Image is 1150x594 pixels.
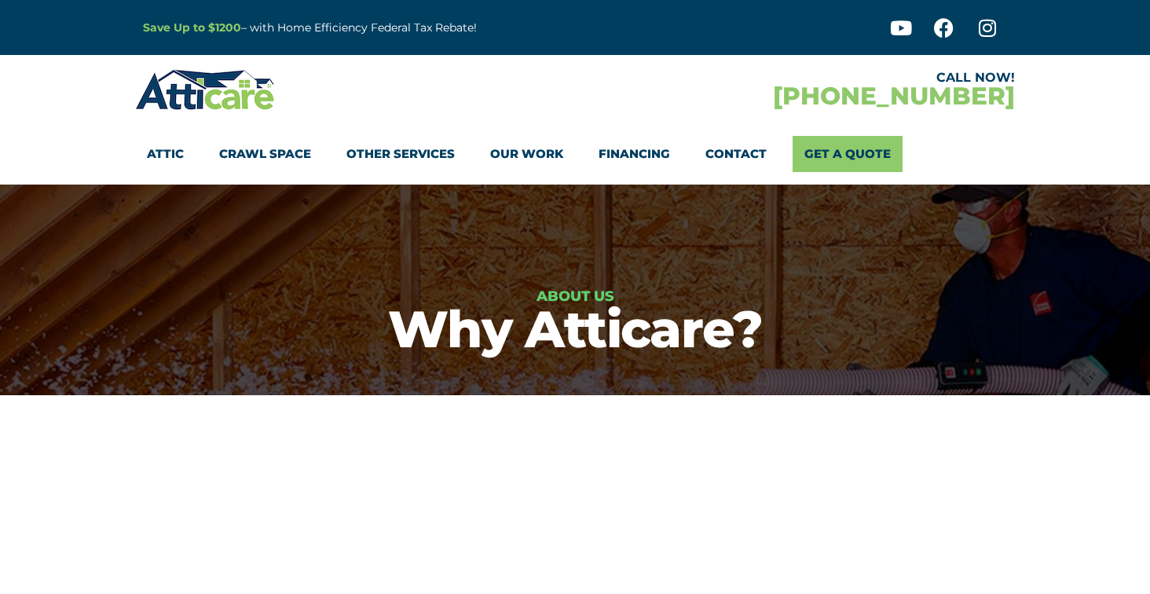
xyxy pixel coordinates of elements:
[793,136,903,172] a: Get A Quote
[490,136,563,172] a: Our Work
[705,136,767,172] a: Contact
[575,71,1015,84] div: CALL NOW!
[143,20,241,35] a: Save Up to $1200
[346,136,455,172] a: Other Services
[147,136,184,172] a: Attic
[143,19,652,37] p: – with Home Efficiency Federal Tax Rebate!
[219,136,311,172] a: Crawl Space
[599,136,670,172] a: Financing
[8,303,1142,354] h1: Why Atticare?
[147,136,1003,172] nav: Menu
[8,289,1142,303] h6: About Us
